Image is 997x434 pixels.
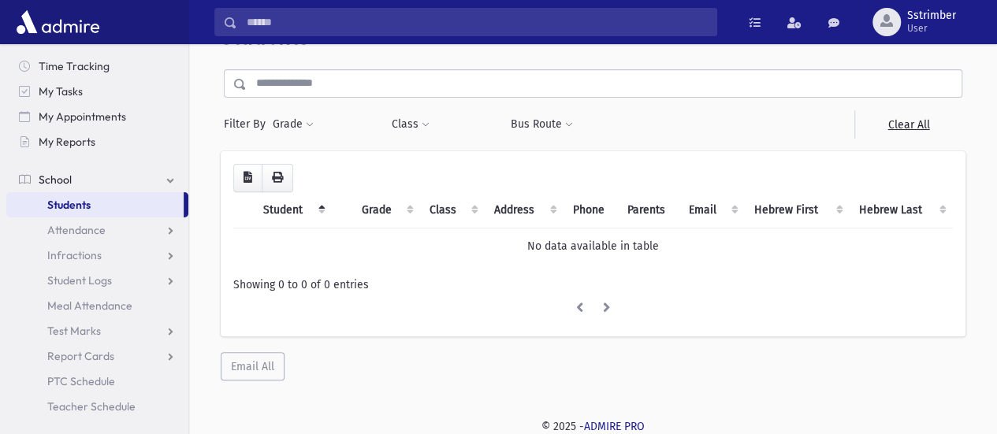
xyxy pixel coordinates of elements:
a: PTC Schedule [6,369,188,394]
a: Students [6,192,184,217]
a: My Tasks [6,79,188,104]
th: Student: activate to sort column descending [254,192,332,228]
a: Infractions [6,243,188,268]
span: User [907,22,956,35]
span: Meal Attendance [47,299,132,313]
a: School [6,167,188,192]
span: Filter By [224,116,271,132]
a: Teacher Schedule [6,394,188,419]
span: Time Tracking [39,59,110,73]
th: Email: activate to sort column ascending [679,192,745,228]
img: AdmirePro [13,6,103,38]
button: Class [391,110,430,139]
th: Hebrew Last: activate to sort column ascending [849,192,953,228]
th: Hebrew First: activate to sort column ascending [745,192,850,228]
span: Test Marks [47,324,101,338]
th: Grade: activate to sort column ascending [352,192,420,228]
span: My Tasks [39,84,83,98]
span: PTC Schedule [47,374,115,388]
a: My Reports [6,129,188,154]
button: Grade [271,110,314,139]
a: Test Marks [6,318,188,343]
a: ADMIRE PRO [584,420,645,433]
a: Attendance [6,217,188,243]
td: No data available in table [233,228,953,264]
span: School [39,172,72,187]
span: Teacher Schedule [47,399,136,414]
a: Report Cards [6,343,188,369]
th: Address: activate to sort column ascending [485,192,564,228]
input: Search [237,8,716,36]
a: My Appointments [6,104,188,129]
th: Class: activate to sort column ascending [420,192,485,228]
a: Clear All [854,110,962,139]
span: Report Cards [47,349,114,363]
button: Bus Route [510,110,574,139]
a: Student Logs [6,268,188,293]
span: Students [47,198,91,212]
div: Showing 0 to 0 of 0 entries [233,276,953,293]
span: Student Logs [47,273,112,287]
span: Attendance [47,223,106,237]
button: Email All [221,352,285,380]
a: Meal Attendance [6,293,188,318]
span: My Appointments [39,109,126,124]
span: My Reports [39,135,95,149]
span: Sstrimber [907,9,956,22]
a: Time Tracking [6,54,188,79]
span: Infractions [47,248,102,262]
th: Parents [618,192,679,228]
button: Print [262,164,293,192]
button: CSV [233,164,262,192]
th: Phone [564,192,618,228]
